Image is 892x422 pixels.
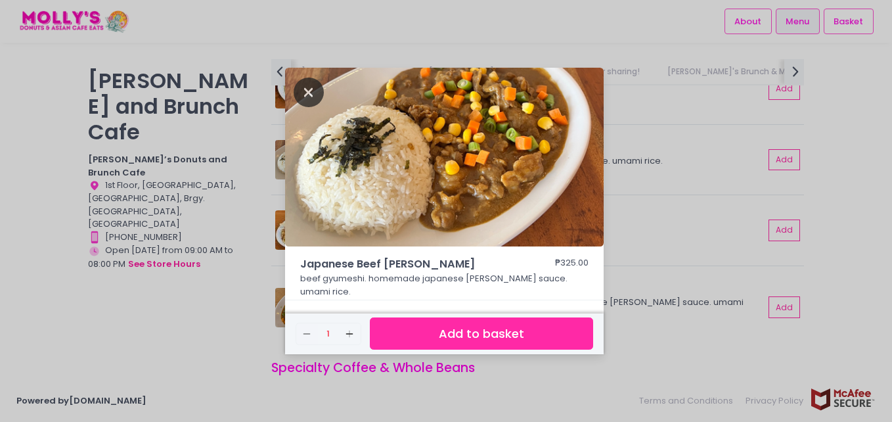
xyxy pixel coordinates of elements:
[300,272,589,298] p: beef gyumeshi. homemade japanese [PERSON_NAME] sauce. umami rice.
[555,256,589,272] div: ₱325.00
[294,85,324,98] button: Close
[300,256,517,272] span: Japanese Beef [PERSON_NAME]
[370,317,593,350] button: Add to basket
[285,68,604,246] img: Japanese Beef Curry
